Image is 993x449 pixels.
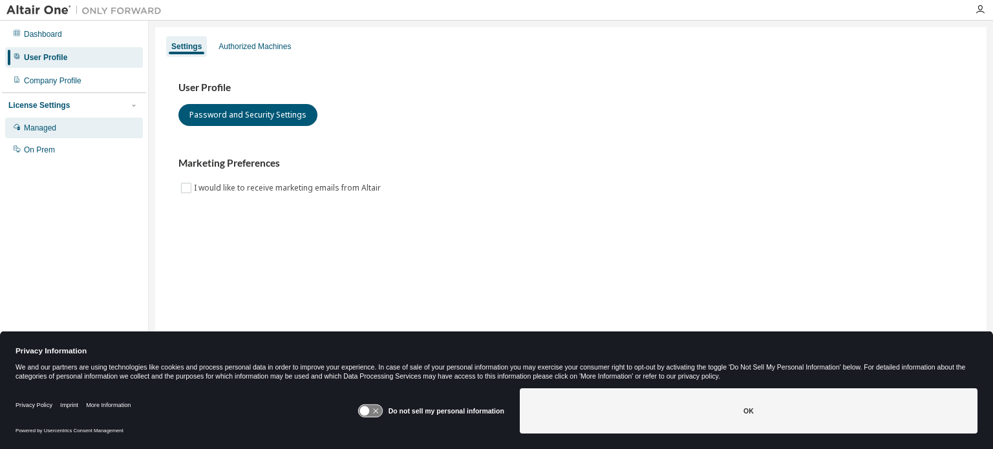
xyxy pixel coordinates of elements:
div: Settings [171,41,202,52]
div: User Profile [24,52,67,63]
div: License Settings [8,100,70,110]
div: Authorized Machines [219,41,291,52]
h3: Marketing Preferences [178,157,963,170]
label: I would like to receive marketing emails from Altair [194,180,383,196]
img: Altair One [6,4,168,17]
button: Password and Security Settings [178,104,317,126]
div: Company Profile [24,76,81,86]
div: Managed [24,123,56,133]
div: On Prem [24,145,55,155]
h3: User Profile [178,81,963,94]
div: Dashboard [24,29,62,39]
